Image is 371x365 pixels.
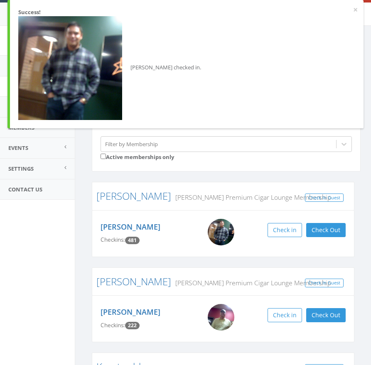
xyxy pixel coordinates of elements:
[18,8,355,16] div: Success!
[18,16,122,120] img: James_Delosh_smNRLkE.png
[208,219,234,245] img: James_Delosh_smNRLkE.png
[101,321,125,329] span: Checkins:
[305,279,344,287] a: Check In Guest
[306,223,346,237] button: Check Out
[125,237,140,244] span: Checkin count
[101,307,160,317] a: [PERSON_NAME]
[101,152,174,161] label: Active memberships only
[105,140,158,148] div: Filter by Membership
[125,322,140,329] span: Checkin count
[8,165,34,172] span: Settings
[101,222,160,232] a: [PERSON_NAME]
[171,278,331,287] small: [PERSON_NAME] Premium Cigar Lounge Membership
[101,236,125,243] span: Checkins:
[353,6,358,14] button: ×
[101,154,106,159] input: Active memberships only
[306,308,346,322] button: Check Out
[208,304,234,331] img: Larry_Grzyb.png
[8,186,42,193] span: Contact Us
[171,193,331,202] small: [PERSON_NAME] Premium Cigar Lounge Membership
[18,16,355,120] div: [PERSON_NAME] checked in.
[305,194,344,202] a: Check In Guest
[8,144,28,152] span: Events
[268,223,302,237] button: Check in
[96,189,171,203] a: [PERSON_NAME]
[96,274,171,288] a: [PERSON_NAME]
[8,124,34,131] span: Members
[268,308,302,322] button: Check in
